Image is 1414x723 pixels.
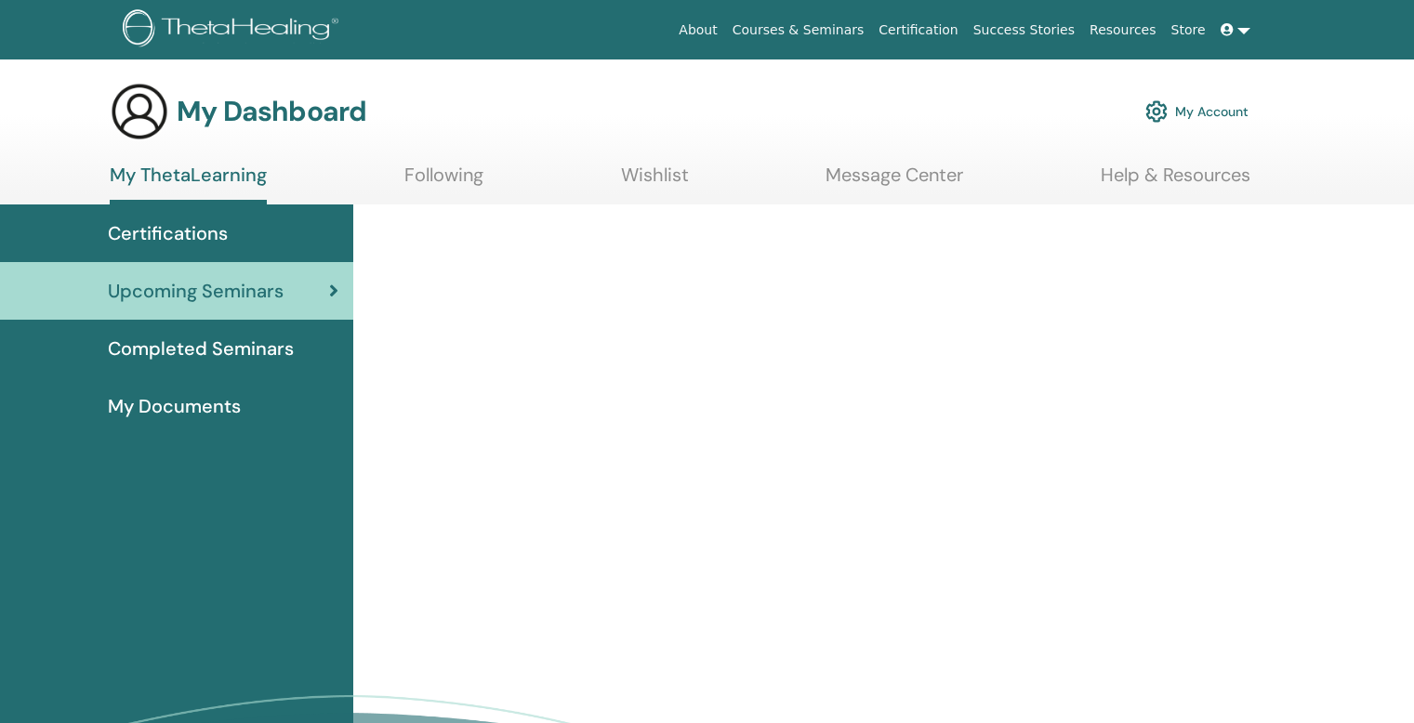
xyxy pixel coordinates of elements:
[110,164,267,204] a: My ThetaLearning
[826,164,963,200] a: Message Center
[1082,13,1164,47] a: Resources
[966,13,1082,47] a: Success Stories
[671,13,724,47] a: About
[404,164,483,200] a: Following
[1145,96,1168,127] img: cog.svg
[108,335,294,362] span: Completed Seminars
[1101,164,1250,200] a: Help & Resources
[177,95,366,128] h3: My Dashboard
[123,9,345,51] img: logo.png
[108,219,228,247] span: Certifications
[108,277,284,305] span: Upcoming Seminars
[871,13,965,47] a: Certification
[725,13,872,47] a: Courses & Seminars
[110,82,169,141] img: generic-user-icon.jpg
[108,392,241,420] span: My Documents
[621,164,689,200] a: Wishlist
[1164,13,1213,47] a: Store
[1145,91,1249,132] a: My Account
